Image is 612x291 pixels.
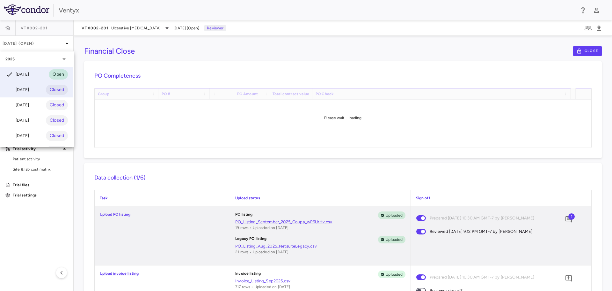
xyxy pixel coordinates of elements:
span: Closed [46,102,68,109]
div: [DATE] [5,86,29,94]
span: Closed [46,117,68,124]
div: 2025 [0,51,73,67]
p: 2025 [5,56,15,62]
span: Closed [46,132,68,139]
div: [DATE] [5,117,29,124]
div: [DATE] [5,101,29,109]
div: [DATE] [5,71,29,78]
div: [DATE] [5,132,29,140]
span: Open [49,71,68,78]
span: Closed [46,86,68,93]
